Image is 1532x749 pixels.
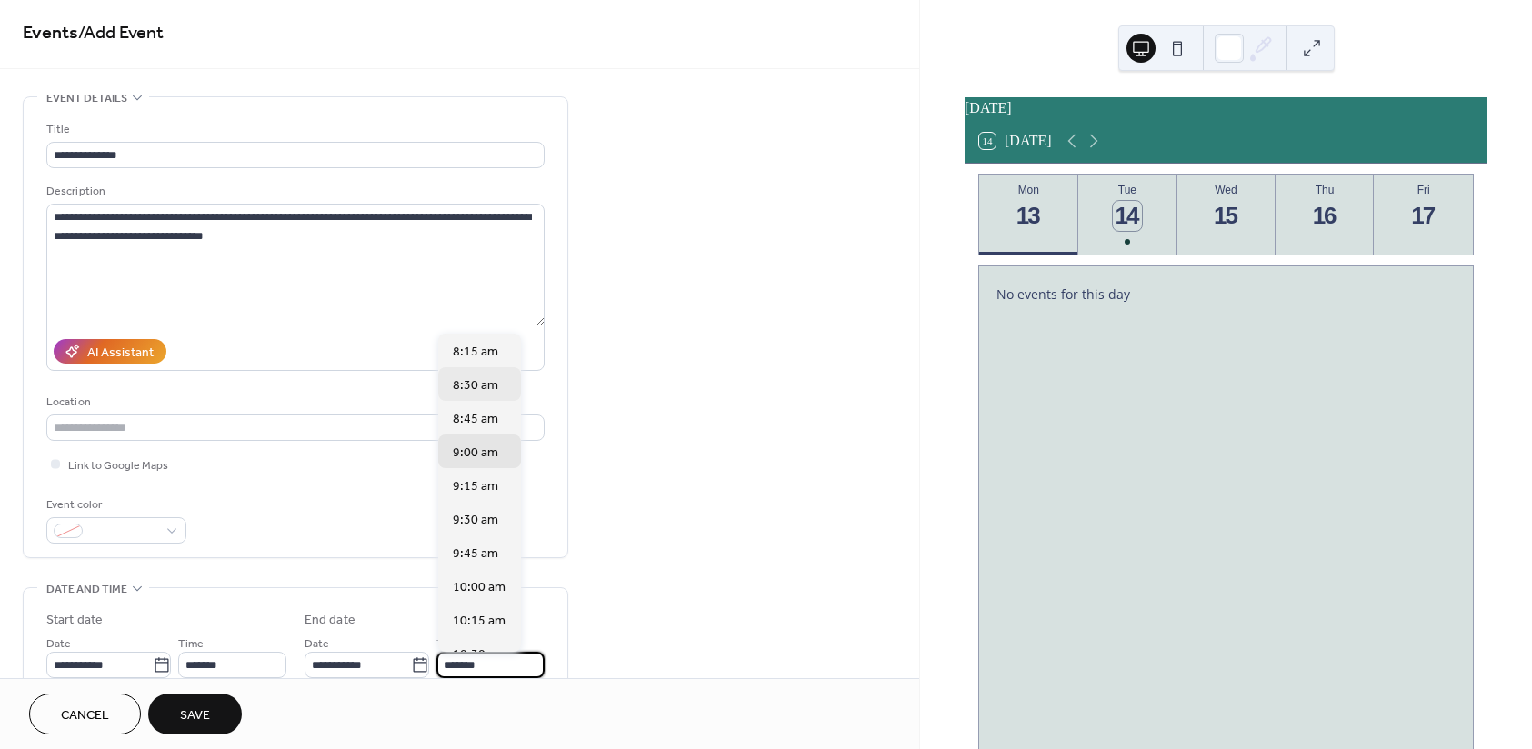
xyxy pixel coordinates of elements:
[46,182,541,201] div: Description
[965,97,1487,119] div: [DATE]
[979,175,1078,255] button: Mon13
[46,393,541,412] div: Location
[54,339,166,364] button: AI Assistant
[180,706,210,725] span: Save
[46,120,541,139] div: Title
[1379,184,1467,196] div: Fri
[23,15,78,51] a: Events
[1276,175,1375,255] button: Thu16
[46,634,71,654] span: Date
[1014,201,1044,231] div: 13
[453,612,506,631] span: 10:15 am
[973,128,1058,154] button: 14[DATE]
[1310,201,1340,231] div: 16
[1113,201,1143,231] div: 14
[46,89,127,108] span: Event details
[453,544,498,564] span: 9:45 am
[29,694,141,734] button: Cancel
[453,578,506,597] span: 10:00 am
[78,15,164,51] span: / Add Event
[1078,175,1177,255] button: Tue14
[453,376,498,395] span: 8:30 am
[453,410,498,429] span: 8:45 am
[453,343,498,362] span: 8:15 am
[1408,201,1438,231] div: 17
[453,645,506,664] span: 10:30 am
[453,511,498,530] span: 9:30 am
[61,706,109,725] span: Cancel
[1281,184,1369,196] div: Thu
[982,273,1471,315] div: No events for this day
[1177,175,1276,255] button: Wed15
[46,495,183,514] div: Event color
[1374,175,1473,255] button: Fri17
[148,694,242,734] button: Save
[46,611,103,630] div: Start date
[1182,184,1270,196] div: Wed
[453,444,498,463] span: 9:00 am
[985,184,1073,196] div: Mon
[1084,184,1172,196] div: Tue
[46,580,127,599] span: Date and time
[87,344,154,363] div: AI Assistant
[68,456,168,475] span: Link to Google Maps
[305,611,355,630] div: End date
[453,477,498,496] span: 9:15 am
[305,634,329,654] span: Date
[436,634,462,654] span: Time
[1211,201,1241,231] div: 15
[178,634,204,654] span: Time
